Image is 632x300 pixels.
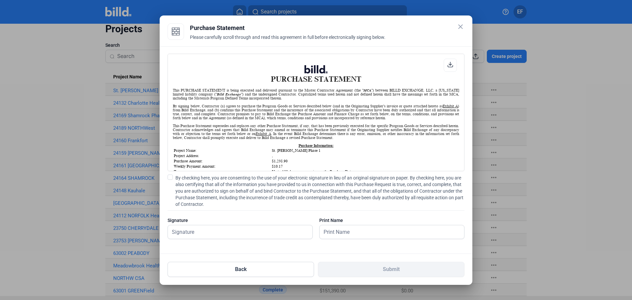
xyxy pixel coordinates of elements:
[173,148,271,153] td: Project Name:
[457,23,464,31] mat-icon: close
[272,148,459,153] td: St. [PERSON_NAME] Phase 1
[190,23,464,33] div: Purchase Statement
[190,34,464,48] div: Please carefully scroll through and read this agreement in full before electronically signing below.
[173,65,459,83] h1: PURCHASE STATEMENT
[217,92,241,96] i: Billd Exchange
[173,169,271,174] td: Term:
[443,104,458,108] u: Exhibit A
[173,153,271,158] td: Project Address:
[173,104,459,120] div: By signing below, Contractor (a) agrees to purchase the Program Goods or Services described below...
[256,132,271,136] u: Exhibit A
[173,88,459,100] div: This PURCHASE STATEMENT is being executed and delivered pursuant to the Master Contractor Agreeme...
[168,225,305,239] input: Signature
[272,153,459,158] td: ,
[363,88,371,92] i: MCA
[320,225,457,239] input: Print Name
[272,159,459,163] td: $1,238.90
[168,217,313,224] div: Signature
[175,175,464,207] span: By checking here, you are consenting to the use of your electronic signature in lieu of an origin...
[319,217,464,224] div: Print Name
[173,159,271,163] td: Purchase Amount:
[272,169,459,174] td: Up to 120 days, commencing on the Purchase Date
[173,164,271,169] td: Weekly Payment Amount:
[318,262,464,277] button: Submit
[173,124,459,140] div: This Purchase Statement supersedes and replaces any other Purchase Statement, if any, that has be...
[299,144,333,148] u: Purchase Information:
[272,164,459,169] td: $10.17
[168,262,314,277] button: Back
